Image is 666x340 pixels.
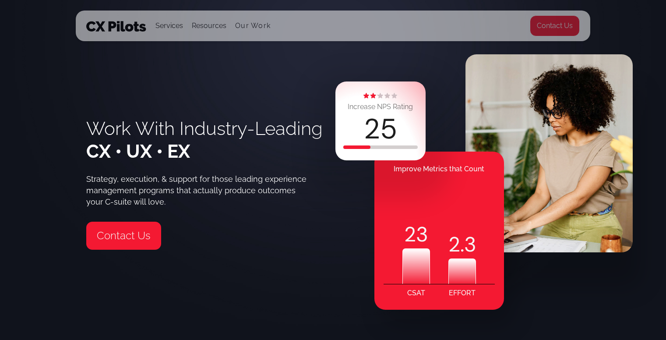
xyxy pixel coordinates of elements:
div: Strategy, execution, & support for those leading experience management programs that actually pro... [86,174,312,208]
div: 25 [364,115,397,143]
code: 3 [464,230,476,259]
div: Services [155,20,183,32]
div: . [448,230,476,259]
div: Improve Metrics that Count [374,160,504,178]
a: Our Work [235,22,271,30]
div: Services [155,11,183,41]
a: Contact Us [86,222,161,250]
div: Resources [192,20,226,32]
code: 2 [448,230,460,259]
h1: Work With Industry-Leading [86,117,323,163]
span: CX • UX • EX [86,141,190,162]
div: 23 [402,220,430,248]
a: Contact Us [530,15,580,36]
div: CSAT [407,284,425,302]
div: Resources [192,11,226,41]
div: EFFORT [449,284,476,302]
div: Increase NPS Rating [348,101,413,113]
